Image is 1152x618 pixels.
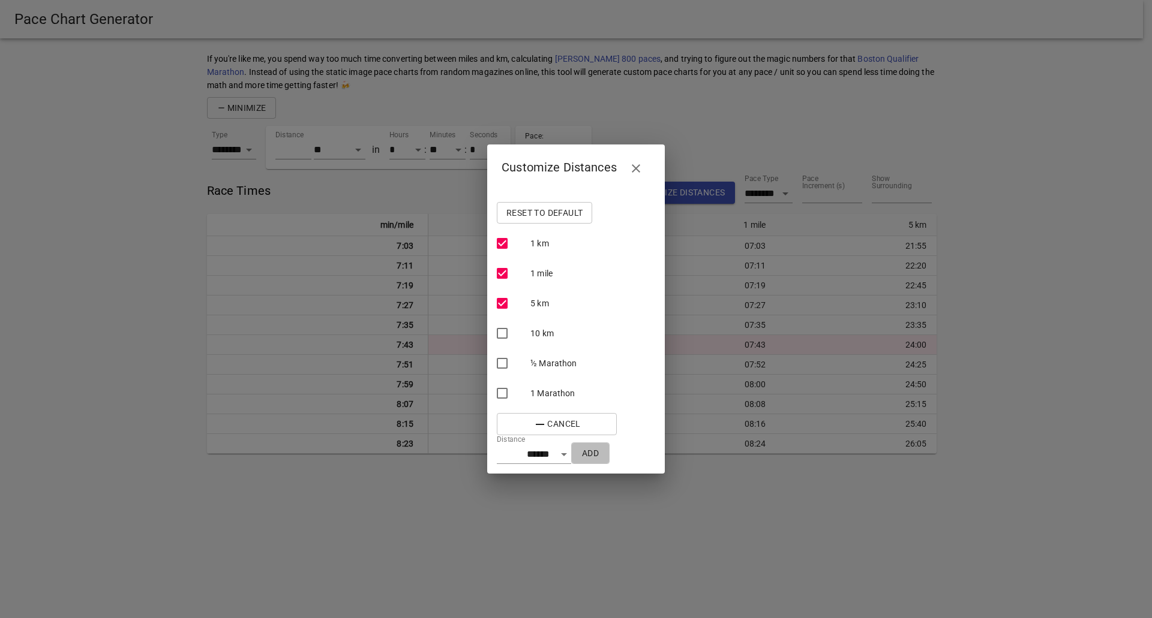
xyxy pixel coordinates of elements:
button: Cancel [497,413,617,435]
span: 5 km [530,299,549,308]
label: Distance [497,436,525,443]
span: Add [581,446,600,461]
h2: Customize Distances [502,154,650,183]
button: Add [571,442,610,465]
span: 1 km [530,239,549,248]
span: Cancel [506,417,607,432]
button: Reset to Default [497,202,592,224]
span: 1 mile [530,269,553,278]
span: 10 km [530,328,554,338]
span: 1 Marathon [530,388,575,398]
span: ½ Marathon [530,358,577,368]
span: Reset to Default [506,206,583,221]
